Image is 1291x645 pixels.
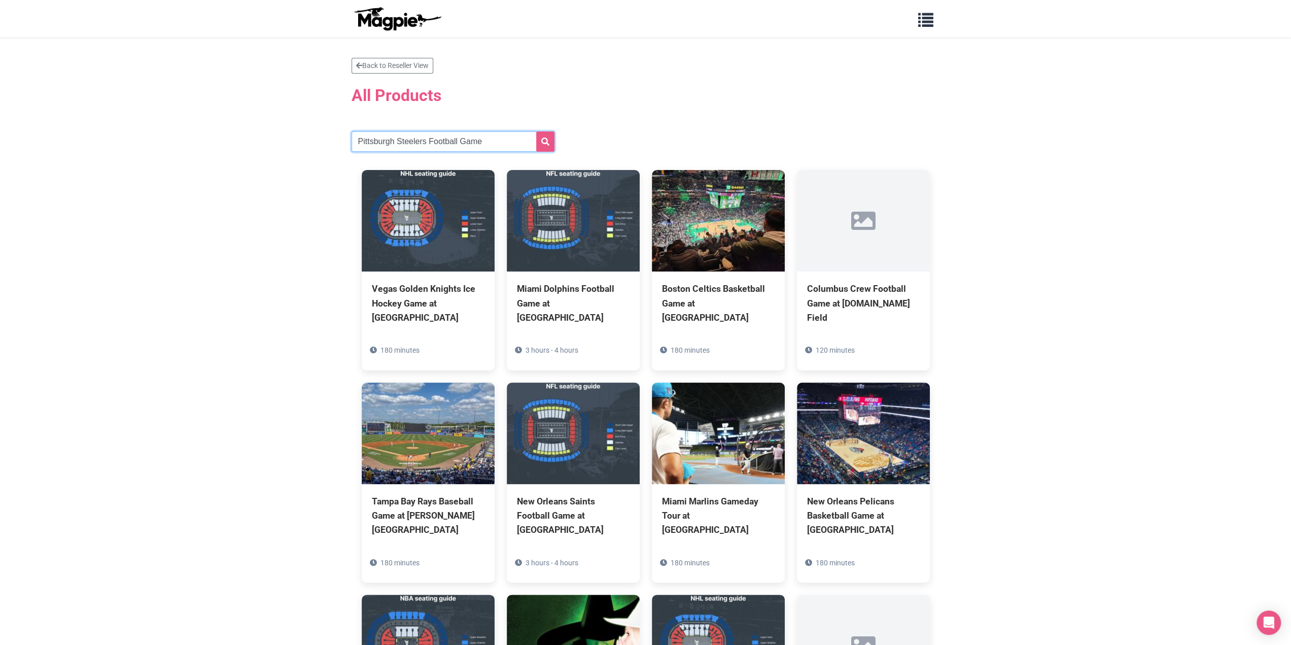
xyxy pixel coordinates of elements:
[652,383,785,583] a: Miami Marlins Gameday Tour at [GEOGRAPHIC_DATA] 180 minutes
[352,58,433,74] a: Back to Reseller View
[362,383,495,484] img: Tampa Bay Rays Baseball Game at George M. Steinbrenner Field
[507,170,640,370] a: Miami Dolphins Football Game at [GEOGRAPHIC_DATA] 3 hours - 4 hours
[362,383,495,583] a: Tampa Bay Rays Baseball Game at [PERSON_NAME][GEOGRAPHIC_DATA] 180 minutes
[797,383,930,484] img: New Orleans Pelicans Basketball Game at Smoothie King Center
[380,346,420,354] span: 180 minutes
[362,170,495,370] a: Vegas Golden Knights Ice Hockey Game at [GEOGRAPHIC_DATA] 180 minutes
[662,282,775,324] div: Boston Celtics Basketball Game at [GEOGRAPHIC_DATA]
[507,383,640,583] a: New Orleans Saints Football Game at [GEOGRAPHIC_DATA] 3 hours - 4 hours
[816,559,855,567] span: 180 minutes
[652,170,785,271] img: Boston Celtics Basketball Game at TD Garden
[797,170,930,370] a: Columbus Crew Football Game at [DOMAIN_NAME] Field 120 minutes
[507,170,640,271] img: Miami Dolphins Football Game at Hard Rock Stadium
[380,559,420,567] span: 180 minutes
[807,282,920,324] div: Columbus Crew Football Game at [DOMAIN_NAME] Field
[662,494,775,537] div: Miami Marlins Gameday Tour at [GEOGRAPHIC_DATA]
[526,346,578,354] span: 3 hours - 4 hours
[797,383,930,583] a: New Orleans Pelicans Basketball Game at [GEOGRAPHIC_DATA] 180 minutes
[671,559,710,567] span: 180 minutes
[652,170,785,370] a: Boston Celtics Basketball Game at [GEOGRAPHIC_DATA] 180 minutes
[652,383,785,484] img: Miami Marlins Gameday Tour at LoanDepot Park
[352,80,940,111] h2: All Products
[352,7,443,31] img: logo-ab69f6fb50320c5b225c76a69d11143b.png
[816,346,855,354] span: 120 minutes
[517,282,630,324] div: Miami Dolphins Football Game at [GEOGRAPHIC_DATA]
[671,346,710,354] span: 180 minutes
[526,559,578,567] span: 3 hours - 4 hours
[372,494,484,537] div: Tampa Bay Rays Baseball Game at [PERSON_NAME][GEOGRAPHIC_DATA]
[362,170,495,271] img: Vegas Golden Knights Ice Hockey Game at T-Mobile Arena
[372,282,484,324] div: Vegas Golden Knights Ice Hockey Game at [GEOGRAPHIC_DATA]
[507,383,640,484] img: New Orleans Saints Football Game at Caesars Superdome
[1257,610,1281,635] div: Open Intercom Messenger
[807,494,920,537] div: New Orleans Pelicans Basketball Game at [GEOGRAPHIC_DATA]
[517,494,630,537] div: New Orleans Saints Football Game at [GEOGRAPHIC_DATA]
[352,131,554,152] input: Search products...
